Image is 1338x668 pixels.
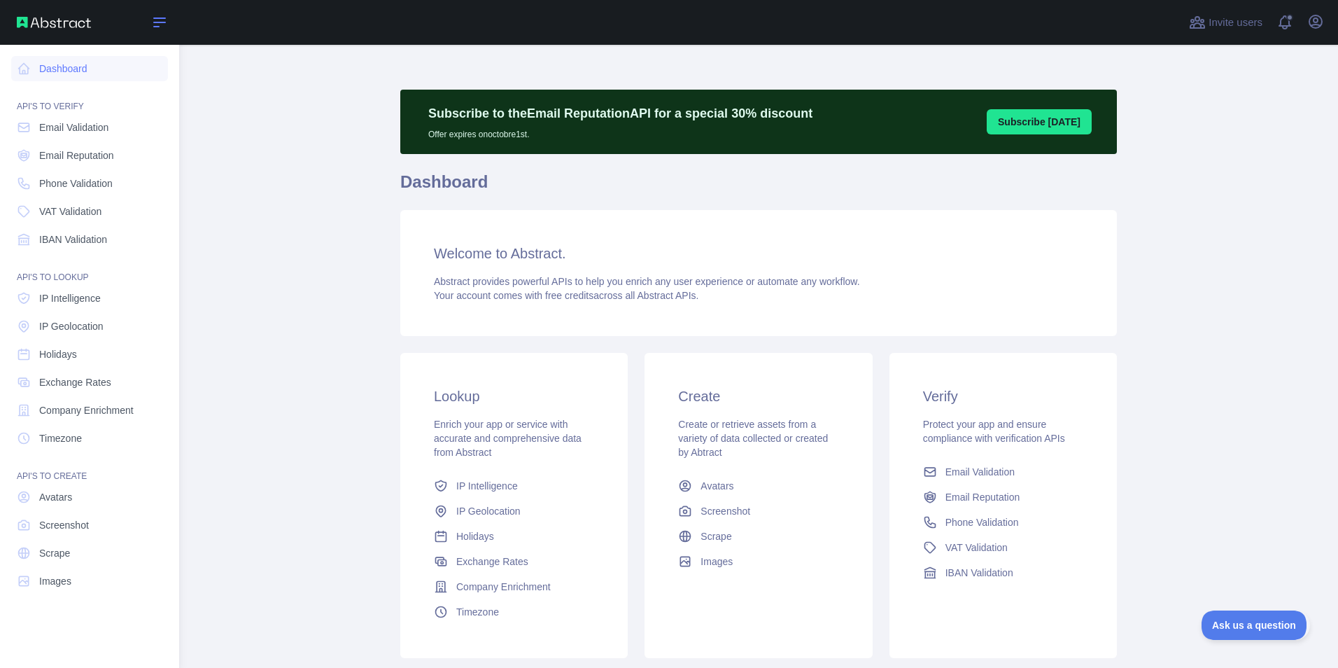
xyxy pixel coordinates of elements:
[434,244,1083,263] h3: Welcome to Abstract.
[923,419,1065,444] span: Protect your app and ensure compliance with verification APIs
[11,426,168,451] a: Timezone
[428,574,600,599] a: Company Enrichment
[678,387,838,406] h3: Create
[39,518,89,532] span: Screenshot
[11,286,168,311] a: IP Intelligence
[672,473,844,499] a: Avatars
[11,398,168,423] a: Company Enrichment
[39,319,104,333] span: IP Geolocation
[11,342,168,367] a: Holidays
[945,566,1013,580] span: IBAN Validation
[672,549,844,574] a: Images
[428,499,600,524] a: IP Geolocation
[672,499,844,524] a: Screenshot
[428,599,600,625] a: Timezone
[11,115,168,140] a: Email Validation
[11,513,168,538] a: Screenshot
[700,529,731,543] span: Scrape
[456,580,551,594] span: Company Enrichment
[923,387,1083,406] h3: Verify
[39,375,111,389] span: Exchange Rates
[17,17,91,28] img: Abstract API
[917,535,1089,560] a: VAT Validation
[700,504,750,518] span: Screenshot
[700,555,733,569] span: Images
[39,347,77,361] span: Holidays
[456,504,521,518] span: IP Geolocation
[11,84,168,112] div: API'S TO VERIFY
[11,485,168,510] a: Avatars
[428,549,600,574] a: Exchange Rates
[428,473,600,499] a: IP Intelligence
[1202,611,1310,640] iframe: Toggle Customer Support
[945,541,1008,555] span: VAT Validation
[39,291,101,305] span: IP Intelligence
[39,490,72,504] span: Avatars
[917,510,1089,535] a: Phone Validation
[945,465,1015,479] span: Email Validation
[672,524,844,549] a: Scrape
[11,199,168,224] a: VAT Validation
[456,529,494,543] span: Holidays
[456,555,528,569] span: Exchange Rates
[917,459,1089,485] a: Email Validation
[39,403,134,417] span: Company Enrichment
[39,120,108,134] span: Email Validation
[11,227,168,252] a: IBAN Validation
[545,290,593,301] span: free credits
[945,490,1020,504] span: Email Reputation
[39,232,107,246] span: IBAN Validation
[456,479,518,493] span: IP Intelligence
[428,524,600,549] a: Holidays
[456,605,499,619] span: Timezone
[11,370,168,395] a: Exchange Rates
[11,171,168,196] a: Phone Validation
[428,123,812,140] p: Offer expires on octobre 1st.
[434,419,582,458] span: Enrich your app or service with accurate and comprehensive data from Abstract
[39,204,101,218] span: VAT Validation
[678,419,828,458] span: Create or retrieve assets from a variety of data collected or created by Abtract
[11,255,168,283] div: API'S TO LOOKUP
[11,541,168,566] a: Scrape
[39,431,82,445] span: Timezone
[11,143,168,168] a: Email Reputation
[39,546,70,560] span: Scrape
[700,479,733,493] span: Avatars
[917,560,1089,585] a: IBAN Validation
[1209,15,1262,31] span: Invite users
[434,387,594,406] h3: Lookup
[917,485,1089,510] a: Email Reputation
[987,109,1092,134] button: Subscribe [DATE]
[39,574,71,588] span: Images
[11,56,168,81] a: Dashboard
[434,290,698,301] span: Your account comes with across all Abstract APIs.
[945,515,1019,529] span: Phone Validation
[400,171,1117,204] h1: Dashboard
[39,148,114,162] span: Email Reputation
[11,454,168,482] div: API'S TO CREATE
[11,569,168,594] a: Images
[1186,11,1265,34] button: Invite users
[39,176,113,190] span: Phone Validation
[11,314,168,339] a: IP Geolocation
[434,276,860,287] span: Abstract provides powerful APIs to help you enrich any user experience or automate any workflow.
[428,104,812,123] p: Subscribe to the Email Reputation API for a special 30 % discount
